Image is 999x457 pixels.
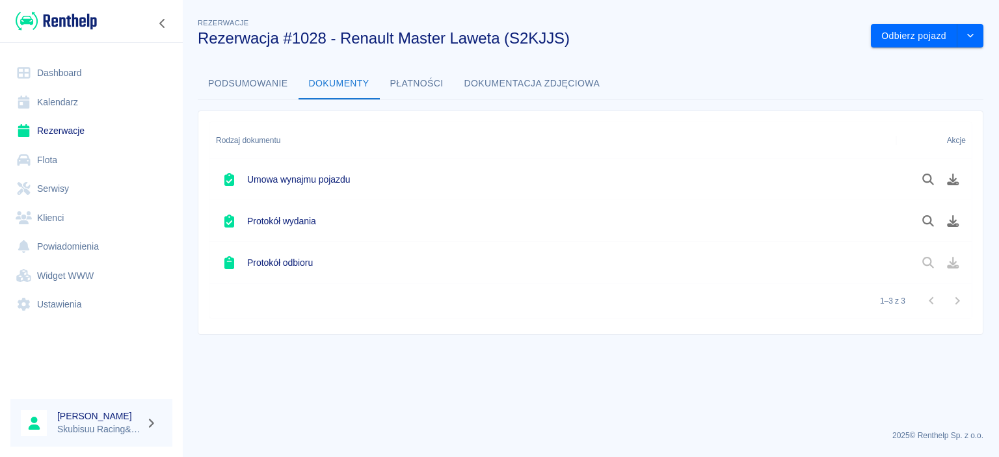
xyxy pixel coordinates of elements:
[153,15,172,32] button: Zwiń nawigację
[216,122,280,159] div: Rodzaj dokumentu
[10,261,172,291] a: Widget WWW
[16,10,97,32] img: Renthelp logo
[247,256,313,269] h6: Protokół odbioru
[380,68,454,99] button: Płatności
[247,215,316,228] h6: Protokół wydania
[10,174,172,203] a: Serwisy
[10,88,172,117] a: Kalendarz
[957,24,983,48] button: drop-down
[896,122,972,159] div: Akcje
[198,68,299,99] button: Podsumowanie
[940,210,966,232] button: Pobierz dokument
[880,295,905,307] p: 1–3 z 3
[454,68,611,99] button: Dokumentacja zdjęciowa
[10,203,172,233] a: Klienci
[947,122,966,159] div: Akcje
[916,210,941,232] button: Podgląd dokumentu
[299,68,380,99] button: Dokumenty
[198,29,860,47] h3: Rezerwacja #1028 - Renault Master Laweta (S2KJJS)
[940,168,966,190] button: Pobierz dokument
[10,232,172,261] a: Powiadomienia
[209,122,896,159] div: Rodzaj dokumentu
[916,168,941,190] button: Podgląd dokumentu
[57,423,140,436] p: Skubisuu Racing&Rent
[871,24,957,48] button: Odbierz pojazd
[198,19,248,27] span: Rezerwacje
[57,410,140,423] h6: [PERSON_NAME]
[198,430,983,441] p: 2025 © Renthelp Sp. z o.o.
[247,173,350,186] h6: Umowa wynajmu pojazdu
[10,290,172,319] a: Ustawienia
[10,116,172,146] a: Rezerwacje
[10,146,172,175] a: Flota
[10,59,172,88] a: Dashboard
[10,10,97,32] a: Renthelp logo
